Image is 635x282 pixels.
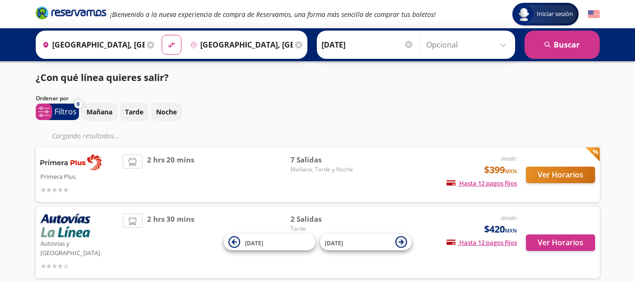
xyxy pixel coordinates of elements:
span: 7 Salidas [290,154,356,165]
i: Brand Logo [36,6,106,20]
small: MXN [505,168,517,175]
em: ¡Bienvenido a la nueva experiencia de compra de Reservamos, una forma más sencilla de comprar tus... [110,10,436,19]
img: Primera Plus [40,154,102,170]
p: Noche [156,107,177,117]
span: Hasta 12 pagos fijos [447,179,517,187]
a: Brand Logo [36,6,106,23]
button: Ver Horarios [526,167,595,183]
span: Hasta 12 pagos fijos [447,238,517,247]
span: Iniciar sesión [533,9,577,19]
button: Ver Horarios [526,234,595,251]
em: desde: [501,214,517,222]
span: Tarde [290,225,356,233]
small: MXN [505,227,517,234]
button: Mañana [81,103,118,121]
span: 2 hrs 20 mins [147,154,194,195]
button: Tarde [120,103,149,121]
button: Buscar [525,31,600,59]
span: $420 [484,222,517,236]
p: ¿Con qué línea quieres salir? [36,71,169,85]
button: 0Filtros [36,104,79,120]
p: Ordenar por [36,94,69,103]
button: English [588,8,600,20]
p: Tarde [125,107,143,117]
img: Autovías y La Línea [40,214,90,237]
span: 0 [77,100,79,108]
span: 2 Salidas [290,214,356,225]
p: Primera Plus [40,170,118,182]
input: Buscar Destino [187,33,293,56]
input: Opcional [426,33,510,56]
span: [DATE] [325,239,343,247]
input: Buscar Origen [39,33,145,56]
span: $399 [484,163,517,177]
p: Mañana [86,107,112,117]
p: Autovías y [GEOGRAPHIC_DATA] [40,237,118,258]
button: Noche [151,103,182,121]
span: [DATE] [245,239,263,247]
button: [DATE] [224,234,315,250]
button: [DATE] [320,234,412,250]
input: Elegir Fecha [321,33,414,56]
em: Cargando resultados ... [52,131,119,140]
em: desde: [501,154,517,162]
span: 2 hrs 30 mins [147,214,194,271]
span: Mañana, Tarde y Noche [290,165,356,174]
p: Filtros [55,106,77,117]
